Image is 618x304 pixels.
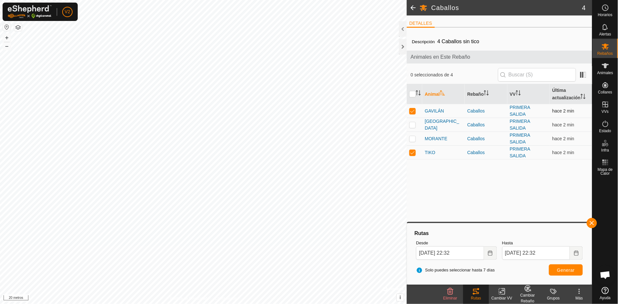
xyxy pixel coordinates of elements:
font: Eliminar [443,296,457,300]
p-sorticon: Activar para ordenar [581,95,586,100]
p-sorticon: Activar para ordenar [516,91,521,96]
font: Caballos [467,150,485,155]
font: Descripción [412,39,435,44]
span: 15 de octubre de 2025, 22:30 [552,122,574,127]
font: VVs [602,109,609,114]
font: Política de Privacidad [170,296,207,301]
button: Restablecer Mapa [3,23,11,31]
font: hace 2 min [552,108,574,113]
p-sorticon: Activar para ordenar [416,91,421,96]
font: Infra [601,148,609,152]
font: GAVILÁN [425,108,444,113]
a: Contáctenos [215,296,237,301]
button: i [397,294,404,301]
font: Grupos [547,296,560,300]
font: Horarios [598,13,613,17]
font: Caballos [431,4,459,11]
img: Logotipo de Gallagher [8,5,52,18]
font: DETALLES [409,21,432,26]
a: PRIMERA SALIDA [510,105,530,117]
font: Cambiar VV [492,296,513,300]
font: Rebaño [467,92,484,97]
font: Hasta [502,240,513,245]
div: Chat abierto [596,265,615,285]
a: Ayuda [593,284,618,302]
font: Mapa de Calor [598,167,613,176]
font: [GEOGRAPHIC_DATA] [425,119,459,131]
font: VV [510,92,516,97]
a: Política de Privacidad [170,296,207,301]
font: Animal [425,92,440,97]
font: Caballos [467,108,485,113]
span: 15 de octubre de 2025, 22:30 [552,108,574,113]
button: Elija fecha [570,246,583,260]
p-sorticon: Activar para ordenar [484,91,489,96]
font: Ayuda [600,296,611,300]
font: Última actualización [552,88,581,100]
button: Generar [549,264,583,276]
a: PRIMERA SALIDA [510,146,530,158]
font: hace 2 min [552,122,574,127]
button: Capas del Mapa [14,24,22,31]
button: + [3,34,11,42]
font: Caballos [467,136,485,141]
font: hace 2 min [552,150,574,155]
button: Elija fecha [484,246,497,260]
span: 15 de octubre de 2025, 22:30 [552,150,574,155]
font: + [5,34,9,41]
a: PRIMERA SALIDA [510,132,530,144]
font: Estado [599,129,611,133]
font: Alertas [599,32,611,36]
font: Animales [597,71,613,75]
font: 0 seleccionados de 4 [411,72,453,77]
span: 15 de octubre de 2025, 22:30 [552,136,574,141]
font: Rutas [471,296,481,300]
font: 4 [582,4,586,11]
font: – [5,43,8,49]
font: Rutas [414,230,429,236]
font: TIKO [425,150,435,155]
font: Cambiar Rebaño [520,293,535,303]
button: – [3,42,11,50]
font: Contáctenos [215,296,237,301]
input: Buscar (S) [498,68,576,82]
a: PRIMERA SALIDA [510,119,530,131]
font: Más [576,296,583,300]
font: MORANTE [425,136,447,141]
font: hace 2 min [552,136,574,141]
font: 4 Caballos sin tico [437,39,479,44]
font: i [400,295,401,300]
font: Generar [557,268,575,273]
font: V2 [65,9,70,14]
font: Desde [416,240,428,245]
font: Animales en Este Rebaño [411,54,470,60]
font: Rebaños [597,51,613,56]
p-sorticon: Activar para ordenar [440,91,445,96]
font: Caballos [467,122,485,127]
font: Collares [598,90,612,94]
font: Solo puedes seleccionar hasta 7 días [425,268,495,272]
